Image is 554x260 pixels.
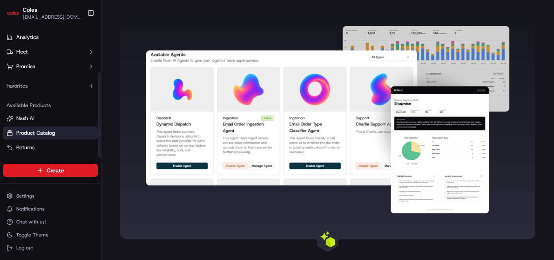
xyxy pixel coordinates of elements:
div: We're available if you need us! [28,86,103,92]
button: Returns [3,141,98,154]
button: Fleet [3,45,98,58]
input: Got a question? Start typing here... [21,52,146,61]
button: Create [3,164,98,177]
button: Chat with us! [3,216,98,228]
div: Start new chat [28,77,133,86]
span: Log out [16,245,33,251]
p: Welcome 👋 [8,32,148,45]
button: ColesColes[EMAIL_ADDRESS][DOMAIN_NAME] [3,3,84,23]
a: Powered byPylon [57,137,98,144]
img: Nash [8,8,24,24]
a: 📗Knowledge Base [5,114,65,129]
span: Nash AI [16,115,34,122]
span: Returns [16,144,34,151]
span: Notifications [16,206,45,212]
span: Analytics [16,34,39,41]
a: Nash AI [6,115,94,122]
a: Returns [6,144,94,151]
button: [EMAIL_ADDRESS][DOMAIN_NAME] [23,14,81,20]
span: API Documentation [77,118,130,126]
button: Nash AI [3,112,98,125]
button: Toggle Theme [3,229,98,241]
button: Notifications [3,203,98,215]
span: Chat with us! [16,219,46,225]
img: Coles [6,6,19,19]
button: Product Catalog [3,127,98,140]
span: Create [47,166,64,174]
a: Analytics [3,31,98,44]
a: 💻API Documentation [65,114,133,129]
span: Knowledge Base [16,118,62,126]
span: Toggle Theme [16,232,49,238]
span: Pylon [81,138,98,144]
a: Product Catalog [6,129,94,137]
button: Log out [3,242,98,254]
span: Fleet [16,48,28,56]
span: Promise [16,63,35,70]
span: Settings [16,193,34,199]
button: Start new chat [138,80,148,90]
img: 1736555255976-a54dd68f-1ca7-489b-9aae-adbdc363a1c4 [8,77,23,92]
div: 📗 [8,118,15,125]
div: 💻 [69,118,75,125]
button: Promise [3,60,98,73]
div: Favorites [3,80,98,92]
button: Settings [3,190,98,202]
span: Product Catalog [16,129,55,137]
div: Available Products [3,99,98,112]
img: Landing Page Image [146,26,509,213]
img: Landing Page Icon [320,231,336,247]
button: Coles [23,6,37,14]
